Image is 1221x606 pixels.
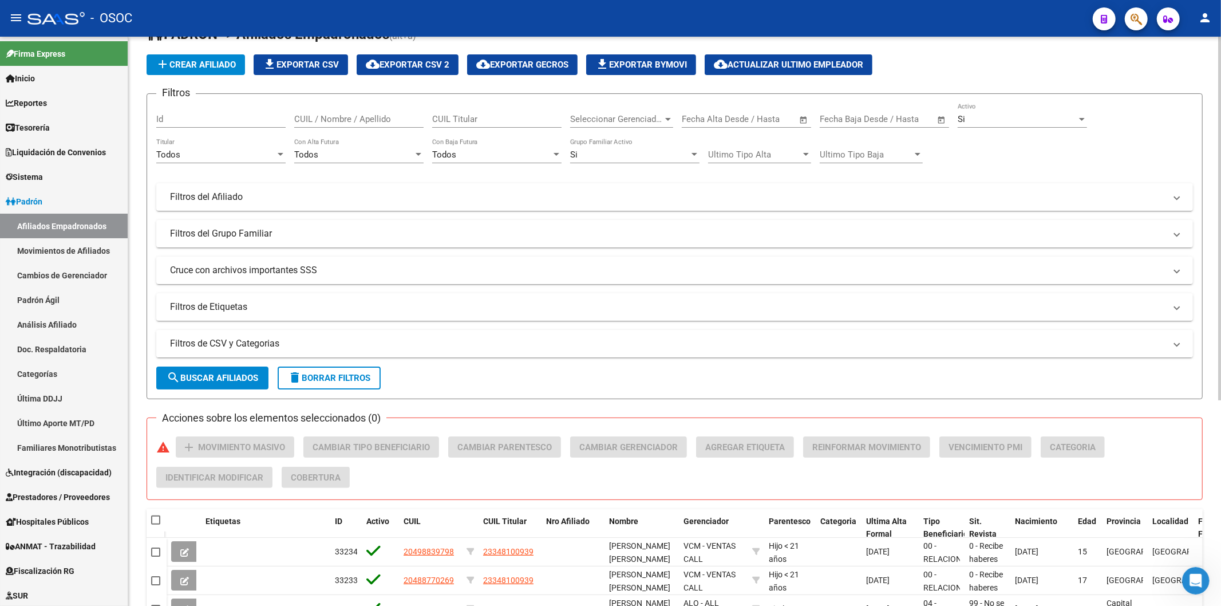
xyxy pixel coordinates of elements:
[570,436,687,458] button: Cambiar Gerenciador
[958,114,965,124] span: Si
[949,442,1022,452] span: Vencimiento PMI
[812,442,921,452] span: Reinformar Movimiento
[935,113,949,127] button: Open calendar
[604,509,679,547] datatable-header-cell: Nombre
[1148,509,1194,547] datatable-header-cell: Localidad
[609,541,670,564] span: [PERSON_NAME] [PERSON_NAME]
[923,517,968,539] span: Tipo Beneficiario
[170,301,1165,313] mat-panel-title: Filtros de Etiquetas
[167,373,258,383] span: Buscar Afiliados
[570,149,578,160] span: Si
[6,121,50,134] span: Tesorería
[696,436,794,458] button: Agregar Etiqueta
[595,60,687,70] span: Exportar Bymovi
[156,60,236,70] span: Crear Afiliado
[1107,547,1184,556] span: [GEOGRAPHIC_DATA]
[1182,567,1210,595] iframe: Intercom live chat
[683,570,736,605] span: VCM - VENTAS CALL MEDICENTER
[6,72,35,85] span: Inicio
[1078,576,1087,585] span: 17
[330,509,362,547] datatable-header-cell: ID
[201,509,330,547] datatable-header-cell: Etiquetas
[335,517,342,526] span: ID
[705,442,785,452] span: Agregar Etiqueta
[6,466,112,479] span: Integración (discapacidad)
[609,570,670,592] span: [PERSON_NAME] [PERSON_NAME]
[866,574,914,587] div: [DATE]
[288,373,370,383] span: Borrar Filtros
[682,114,728,124] input: Fecha inicio
[165,473,263,483] span: Identificar Modificar
[683,517,729,526] span: Gerenciador
[483,517,527,526] span: CUIL Titular
[313,442,430,452] span: Cambiar Tipo Beneficiario
[156,220,1193,247] mat-expansion-panel-header: Filtros del Grupo Familiar
[156,183,1193,211] mat-expansion-panel-header: Filtros del Afiliado
[476,60,568,70] span: Exportar GECROS
[335,576,358,585] span: 33233
[263,57,276,71] mat-icon: file_download
[404,547,454,556] span: 20498839798
[939,436,1032,458] button: Vencimiento PMI
[404,517,421,526] span: CUIL
[969,517,997,539] span: Sit. Revista
[769,570,799,592] span: Hijo < 21 años
[404,576,454,585] span: 20488770269
[714,60,863,70] span: Actualizar ultimo Empleador
[769,517,811,526] span: Parentesco
[609,517,638,526] span: Nombre
[679,509,748,547] datatable-header-cell: Gerenciador
[705,54,872,75] button: Actualizar ultimo Empleador
[866,545,914,558] div: [DATE]
[1078,547,1087,556] span: 15
[595,57,609,71] mat-icon: file_download
[467,54,578,75] button: Exportar GECROS
[156,330,1193,357] mat-expansion-panel-header: Filtros de CSV y Categorias
[483,547,534,556] span: 23348100939
[156,440,170,454] mat-icon: warning
[683,541,736,577] span: VCM - VENTAS CALL MEDICENTER
[803,436,930,458] button: Reinformar Movimiento
[254,54,348,75] button: Exportar CSV
[546,517,590,526] span: Nro Afiliado
[90,6,132,31] span: - OSOC
[1015,576,1038,585] span: [DATE]
[6,171,43,183] span: Sistema
[263,60,339,70] span: Exportar CSV
[399,509,462,547] datatable-header-cell: CUIL
[448,436,561,458] button: Cambiar Parentesco
[294,149,318,160] span: Todos
[278,367,381,389] button: Borrar Filtros
[1010,509,1073,547] datatable-header-cell: Nacimiento
[288,371,302,384] mat-icon: delete
[820,149,912,160] span: Ultimo Tipo Baja
[282,467,350,488] button: Cobertura
[156,257,1193,284] mat-expansion-panel-header: Cruce con archivos importantes SSS
[170,191,1165,203] mat-panel-title: Filtros del Afiliado
[366,60,449,70] span: Exportar CSV 2
[866,517,907,539] span: Ultima Alta Formal
[170,227,1165,240] mat-panel-title: Filtros del Grupo Familiar
[156,293,1193,321] mat-expansion-panel-header: Filtros de Etiquetas
[156,367,268,389] button: Buscar Afiliados
[147,54,245,75] button: Crear Afiliado
[923,541,977,589] span: 00 - RELACION DE DEPENDENCIA
[335,547,358,556] span: 33234
[1015,547,1038,556] span: [DATE]
[206,517,240,526] span: Etiquetas
[156,467,272,488] button: Identificar Modificar
[457,442,552,452] span: Cambiar Parentesco
[156,57,169,71] mat-icon: add
[1107,576,1184,585] span: [GEOGRAPHIC_DATA]
[6,146,106,159] span: Liquidación de Convenios
[9,11,23,25] mat-icon: menu
[476,57,490,71] mat-icon: cloud_download
[170,337,1165,350] mat-panel-title: Filtros de CSV y Categorias
[182,440,196,454] mat-icon: add
[6,540,96,553] span: ANMAT - Trazabilidad
[1041,436,1105,458] button: Categoria
[6,48,65,60] span: Firma Express
[738,114,794,124] input: Fecha fin
[366,517,389,526] span: Activo
[176,436,294,458] button: Movimiento Masivo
